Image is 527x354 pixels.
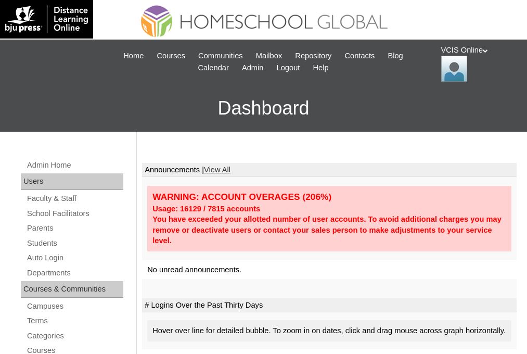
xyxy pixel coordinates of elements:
[290,50,337,62] a: Repository
[152,191,506,203] div: WARNING: ACCOUNT OVERAGES (206%)
[251,50,288,62] a: Mailbox
[192,62,234,74] a: Calendar
[21,173,123,190] div: Users
[142,163,517,178] td: Announcements |
[151,50,190,62] a: Courses
[152,214,506,246] div: You have exceeded your allotted number of user accounts. To avoid additional charges you may remo...
[21,281,123,298] div: Courses & Communities
[242,62,264,74] span: Admin
[237,62,269,74] a: Admin
[272,62,305,74] a: Logout
[198,50,243,62] span: Communities
[152,205,260,213] strong: Usage: 16129 / 7815 accounts
[26,237,123,250] a: Students
[295,50,331,62] span: Repository
[26,159,123,172] a: Admin Home
[26,251,123,264] a: Auto Login
[142,260,517,280] td: No unread announcements.
[26,192,123,205] a: Faculty & Staff
[142,298,517,313] td: # Logins Over the Past Thirty Days
[307,62,333,74] a: Help
[26,330,123,343] a: Categories
[313,62,328,74] span: Help
[26,300,123,313] a: Campuses
[157,50,185,62] span: Courses
[26,267,123,280] a: Departments
[5,5,88,33] img: logo-white.png
[26,314,123,327] a: Terms
[26,207,123,220] a: School Facilitators
[256,50,282,62] span: Mailbox
[277,62,300,74] span: Logout
[198,62,228,74] span: Calendar
[147,320,511,342] div: Hover over line for detailed bubble. To zoom in on dates, click and drag mouse across graph horiz...
[204,166,230,174] a: View All
[388,50,403,62] span: Blog
[26,222,123,235] a: Parents
[339,50,380,62] a: Contacts
[123,50,144,62] span: Home
[344,50,375,62] span: Contacts
[5,85,522,132] h3: Dashboard
[382,50,408,62] a: Blog
[441,56,467,82] img: VCIS Online Admin
[193,50,248,62] a: Communities
[441,45,517,82] div: VCIS Online
[118,50,149,62] a: Home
